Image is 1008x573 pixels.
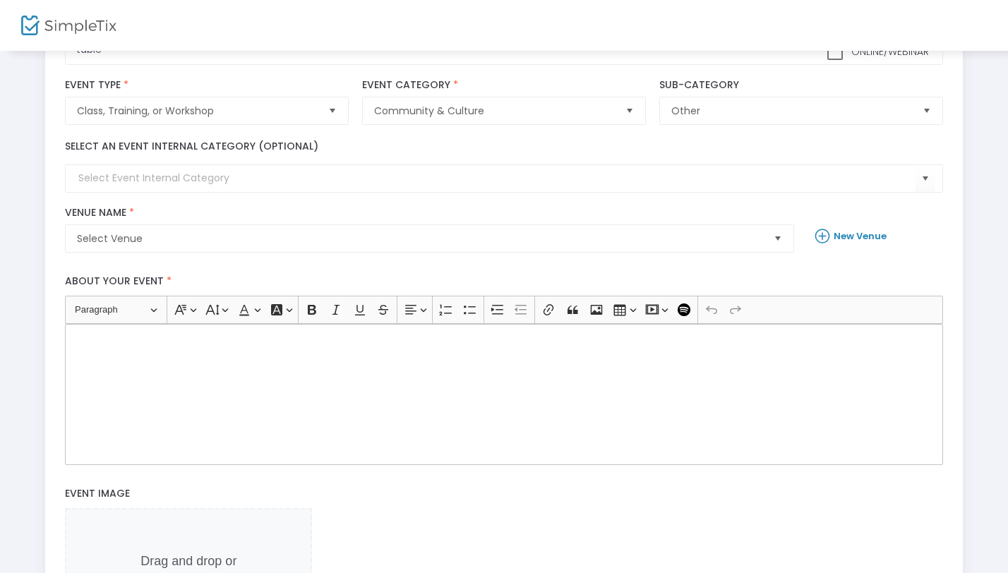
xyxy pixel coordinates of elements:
[65,79,348,92] label: Event Type
[77,104,316,118] span: Class, Training, or Workshop
[374,104,613,118] span: Community & Culture
[768,225,788,252] button: Select
[917,97,937,124] button: Select
[77,231,762,246] span: Select Venue
[78,171,915,186] input: Select Event Internal Category
[323,97,342,124] button: Select
[59,267,950,296] label: About your event
[362,79,645,92] label: Event Category
[65,486,130,500] span: Event Image
[671,104,911,118] span: Other
[620,97,640,124] button: Select
[65,207,794,219] label: Venue Name
[75,301,148,318] span: Paragraph
[65,324,942,465] div: Rich Text Editor, main
[848,44,929,59] span: Online/Webinar
[916,164,935,193] button: Select
[65,296,942,324] div: Editor toolbar
[834,229,887,243] b: New Venue
[659,79,942,92] label: Sub-Category
[68,299,164,321] button: Paragraph
[65,139,318,154] label: Select an event internal category (optional)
